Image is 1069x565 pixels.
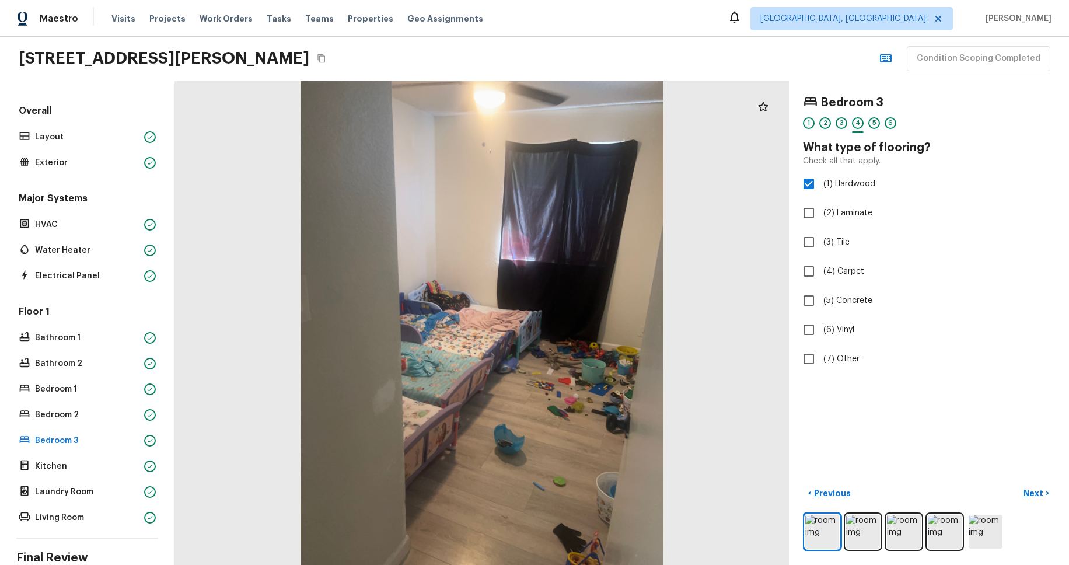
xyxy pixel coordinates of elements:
[267,15,291,23] span: Tasks
[846,515,880,549] img: room img
[852,117,864,129] div: 4
[803,117,815,129] div: 1
[1018,484,1055,503] button: Next>
[35,409,139,421] p: Bedroom 2
[805,515,839,549] img: room img
[35,358,139,369] p: Bathroom 2
[823,207,872,219] span: (2) Laminate
[887,515,921,549] img: room img
[35,245,139,256] p: Water Heater
[981,13,1051,25] span: [PERSON_NAME]
[35,131,139,143] p: Layout
[149,13,186,25] span: Projects
[823,353,860,365] span: (7) Other
[35,435,139,447] p: Bedroom 3
[820,95,883,110] h4: Bedroom 3
[35,486,139,498] p: Laundry Room
[35,270,139,282] p: Electrical Panel
[314,51,329,66] button: Copy Address
[836,117,847,129] div: 3
[200,13,253,25] span: Work Orders
[407,13,483,25] span: Geo Assignments
[819,117,831,129] div: 2
[969,515,1002,549] img: room img
[823,178,875,190] span: (1) Hardwood
[16,104,158,120] h5: Overall
[35,332,139,344] p: Bathroom 1
[823,266,864,277] span: (4) Carpet
[35,383,139,395] p: Bedroom 1
[760,13,926,25] span: [GEOGRAPHIC_DATA], [GEOGRAPHIC_DATA]
[35,219,139,231] p: HVAC
[16,305,158,320] h5: Floor 1
[803,155,881,167] p: Check all that apply.
[35,512,139,524] p: Living Room
[1023,487,1046,499] p: Next
[823,324,854,336] span: (6) Vinyl
[111,13,135,25] span: Visits
[803,140,1055,155] h4: What type of flooring?
[823,236,850,248] span: (3) Tile
[19,48,309,69] h2: [STREET_ADDRESS][PERSON_NAME]
[928,515,962,549] img: room img
[35,157,139,169] p: Exterior
[885,117,896,129] div: 6
[16,192,158,207] h5: Major Systems
[868,117,880,129] div: 5
[35,461,139,472] p: Kitchen
[305,13,334,25] span: Teams
[348,13,393,25] span: Properties
[823,295,872,306] span: (5) Concrete
[812,487,851,499] p: Previous
[40,13,78,25] span: Maestro
[803,484,855,503] button: <Previous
